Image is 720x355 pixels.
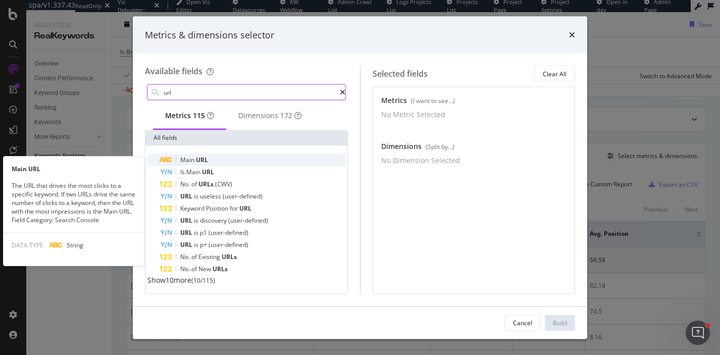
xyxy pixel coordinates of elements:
[381,156,460,166] div: No Dimension Selected
[180,265,191,273] span: No.
[145,66,202,77] div: Available fields
[553,318,567,327] div: Build
[196,156,208,164] span: URL
[180,156,196,164] span: Main
[280,111,292,121] div: brand label
[191,180,198,188] span: of
[186,168,202,176] span: Main
[381,141,567,156] div: Dimensions
[163,85,340,100] input: Search by field name
[381,110,445,120] div: No Metric Selected
[222,252,237,261] span: URLs
[147,275,191,285] span: Show 10 more
[280,111,292,120] span: 172
[543,69,567,78] div: Clear All
[213,265,228,273] span: URLs
[180,204,206,213] span: Keyword
[194,228,200,237] span: is
[202,168,214,176] span: URL
[4,165,144,173] div: Main URL
[411,96,455,105] div: (I want to see...)
[239,204,251,213] span: URL
[180,252,191,261] span: No.
[686,321,710,345] iframe: Intercom live chat
[381,95,567,110] div: Metrics
[206,204,230,213] span: Position
[180,180,191,188] span: No.
[165,111,214,121] div: Metrics
[426,142,454,151] div: (Split by...)
[191,265,198,273] span: of
[198,180,215,188] span: URLs
[194,240,200,249] span: is
[198,252,222,261] span: Existing
[569,28,575,41] div: times
[180,168,186,176] span: Is
[180,192,194,200] span: URL
[238,111,301,121] div: Dimensions
[191,252,198,261] span: of
[545,315,575,331] button: Build
[180,240,194,249] span: URL
[200,228,209,237] span: p1
[534,66,575,82] button: Clear All
[191,276,215,285] span: ( 10 / 115 )
[133,16,587,339] div: modal
[228,216,268,225] span: (user-defined)
[193,111,205,120] span: 115
[215,180,232,188] span: (CWV)
[180,228,194,237] span: URL
[200,192,223,200] span: useless
[145,130,347,146] div: All fields
[504,315,541,331] button: Cancel
[230,204,239,213] span: for
[223,192,263,200] span: (user-defined)
[198,265,213,273] span: New
[145,28,274,41] div: Metrics & dimensions selector
[209,240,248,249] span: (user-defined)
[193,111,205,121] div: brand label
[180,216,194,225] span: URL
[373,68,428,79] div: Selected fields
[200,216,228,225] span: discovery
[200,240,209,249] span: p+
[4,181,144,225] div: The URL that drives the most clicks to a specific keyword. If two URLs drive the same number of c...
[194,192,200,200] span: is
[209,228,248,237] span: (user-defined)
[513,318,532,327] div: Cancel
[194,216,200,225] span: is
